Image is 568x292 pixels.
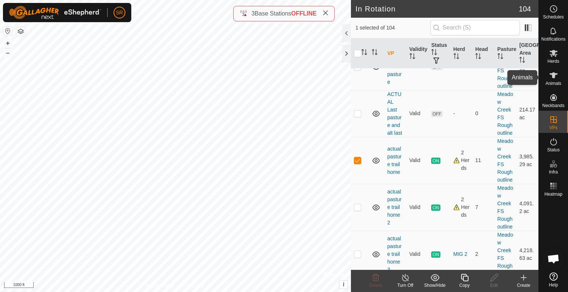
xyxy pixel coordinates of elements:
[255,10,291,17] span: Base Stations
[549,170,558,174] span: Infra
[549,126,557,130] span: VPs
[453,196,470,219] div: 2 Herds
[453,250,470,258] div: MIG 2
[431,111,442,117] span: OFF
[453,54,459,60] p-sorticon: Activate to sort
[339,281,348,289] button: i
[390,282,420,289] div: Turn Off
[542,248,565,270] div: Open chat
[361,50,367,56] p-sorticon: Activate to sort
[3,27,12,35] button: Reset Map
[355,24,430,32] span: 1 selected of 104
[387,189,402,226] a: actual pasture trail home 2
[475,54,481,60] p-sorticon: Activate to sort
[291,10,317,17] span: OFFLINE
[541,37,565,41] span: Notifications
[384,38,406,69] th: VP
[547,148,559,152] span: Status
[450,282,479,289] div: Copy
[387,91,402,136] a: ACTUAL Last pasture and alt last
[516,231,538,278] td: 4,218.63 ac
[494,38,517,69] th: Pasture
[406,90,429,137] td: Valid
[539,269,568,290] a: Help
[497,91,513,136] a: Meadow Creek FS Rough outline
[547,59,559,63] span: Herds
[516,137,538,184] td: 3,985.29 ac
[420,282,450,289] div: Show/Hide
[3,39,12,48] button: +
[406,231,429,278] td: Valid
[545,81,561,86] span: Animals
[431,158,440,164] span: ON
[472,184,494,231] td: 7
[516,38,538,69] th: [GEOGRAPHIC_DATA] Area
[372,50,378,56] p-sorticon: Activate to sort
[509,282,538,289] div: Create
[406,137,429,184] td: Valid
[453,110,470,117] div: -
[431,205,440,211] span: ON
[431,251,440,258] span: ON
[406,38,429,69] th: Validity
[453,149,470,172] div: 2 Herds
[516,90,538,137] td: 214.17 ac
[146,282,174,289] a: Privacy Policy
[430,20,520,35] input: Search (S)
[9,6,101,19] img: Gallagher Logo
[519,3,531,14] span: 104
[472,90,494,137] td: 0
[355,4,519,13] h2: In Rotation
[3,48,12,57] button: –
[497,138,513,183] a: Meadow Creek FS Rough outline
[497,54,503,60] p-sorticon: Activate to sort
[479,282,509,289] div: Edit
[183,282,204,289] a: Contact Us
[472,38,494,69] th: Head
[549,283,558,287] span: Help
[472,231,494,278] td: 2
[472,137,494,184] td: 11
[428,38,450,69] th: Status
[497,44,513,89] a: Meadow Creek FS Rough outline
[16,27,25,36] button: Map Layers
[116,9,123,17] span: SR
[387,146,402,175] a: actual pasture trail home
[387,236,402,272] a: actual pasture trail home 3
[406,184,429,231] td: Valid
[543,15,564,19] span: Schedules
[431,50,437,56] p-sorticon: Activate to sort
[251,10,255,17] span: 3
[431,64,442,70] span: OFF
[369,283,382,288] span: Delete
[519,58,525,64] p-sorticon: Activate to sort
[497,232,513,276] a: Meadow Creek FS Rough outline
[343,281,344,288] span: i
[544,192,562,196] span: Heatmap
[516,184,538,231] td: 4,091.2 ac
[450,38,473,69] th: Herd
[542,103,564,108] span: Neckbands
[409,54,415,60] p-sorticon: Activate to sort
[497,185,513,230] a: Meadow Creek FS Rough outline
